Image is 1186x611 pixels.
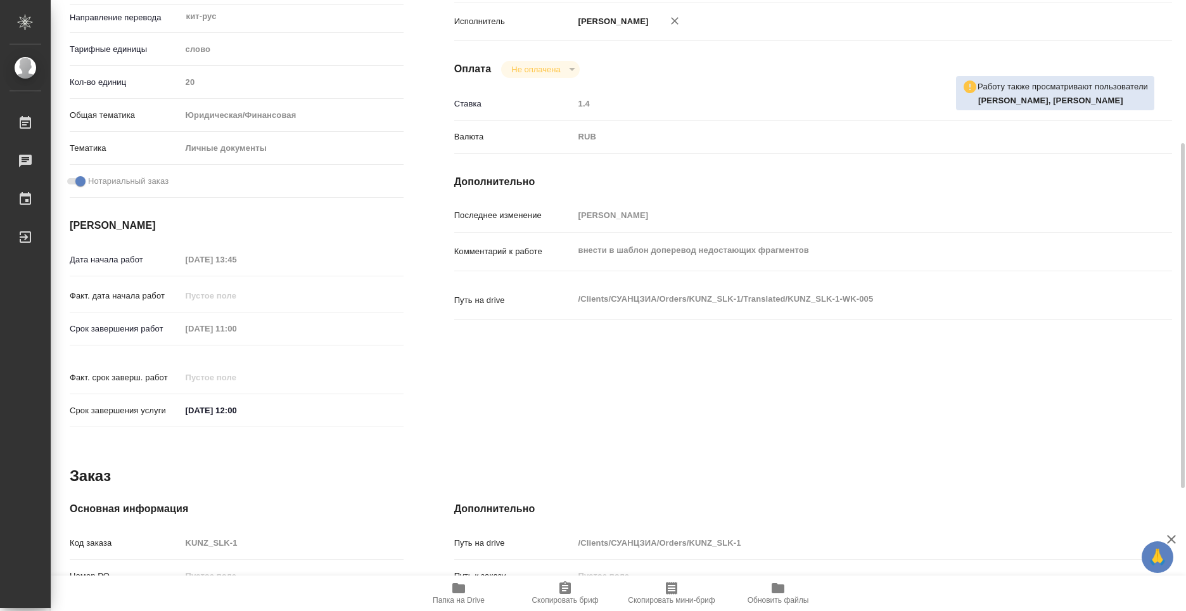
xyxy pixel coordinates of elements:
p: Срок завершения работ [70,323,181,335]
button: Обновить файлы [725,576,831,611]
p: Кол-во единиц [70,76,181,89]
p: Код заказа [70,537,181,550]
h2: Заказ [70,466,111,486]
button: Скопировать мини-бриф [618,576,725,611]
button: Не оплачена [507,64,564,75]
p: Срок завершения услуги [70,404,181,417]
p: Тематика [70,142,181,155]
span: Нотариальный заказ [88,175,169,188]
p: Исполнитель [454,15,574,28]
input: Пустое поле [181,567,404,585]
h4: Основная информация [70,501,404,517]
p: Номер РО [70,570,181,582]
span: Обновить файлы [748,596,809,605]
input: Пустое поле [181,368,292,387]
input: Пустое поле [181,250,292,269]
div: слово [181,39,404,60]
input: Пустое поле [181,73,404,91]
textarea: внести в шаблон доперевод недостающих фрагментов [574,240,1113,261]
textarea: /Clients/СУАНЦЗИА/Orders/KUNZ_SLK-1/Translated/KUNZ_SLK-1-WK-005 [574,288,1113,310]
button: Скопировать бриф [512,576,618,611]
span: Скопировать мини-бриф [628,596,715,605]
p: Путь на drive [454,294,574,307]
p: Ставка [454,98,574,110]
p: Дата начала работ [70,254,181,266]
div: Личные документы [181,138,404,159]
p: Работу также просматривают пользователи [978,80,1148,93]
button: Удалить исполнителя [661,7,689,35]
input: Пустое поле [181,534,404,552]
p: Валюта [454,131,574,143]
button: 🙏 [1142,541,1173,573]
h4: [PERSON_NAME] [70,218,404,233]
div: Не оплачена [501,61,579,78]
p: Факт. срок заверш. работ [70,371,181,384]
p: [PERSON_NAME] [574,15,649,28]
p: Комментарий к работе [454,245,574,258]
h4: Оплата [454,61,492,77]
p: Тарифные единицы [70,43,181,56]
p: Факт. дата начала работ [70,290,181,302]
h4: Дополнительно [454,501,1172,517]
input: Пустое поле [181,286,292,305]
p: Общая тематика [70,109,181,122]
p: Путь на drive [454,537,574,550]
span: Скопировать бриф [532,596,598,605]
p: Направление перевода [70,11,181,24]
span: Папка на Drive [433,596,485,605]
p: Путь к заказу [454,570,574,582]
input: Пустое поле [574,206,1113,224]
p: Последнее изменение [454,209,574,222]
input: Пустое поле [574,534,1113,552]
div: Юридическая/Финансовая [181,105,404,126]
button: Папка на Drive [405,576,512,611]
div: RUB [574,126,1113,148]
input: Пустое поле [574,94,1113,113]
input: Пустое поле [574,567,1113,585]
span: 🙏 [1147,544,1168,570]
h4: Дополнительно [454,174,1172,190]
input: ✎ Введи что-нибудь [181,401,292,420]
input: Пустое поле [181,319,292,338]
